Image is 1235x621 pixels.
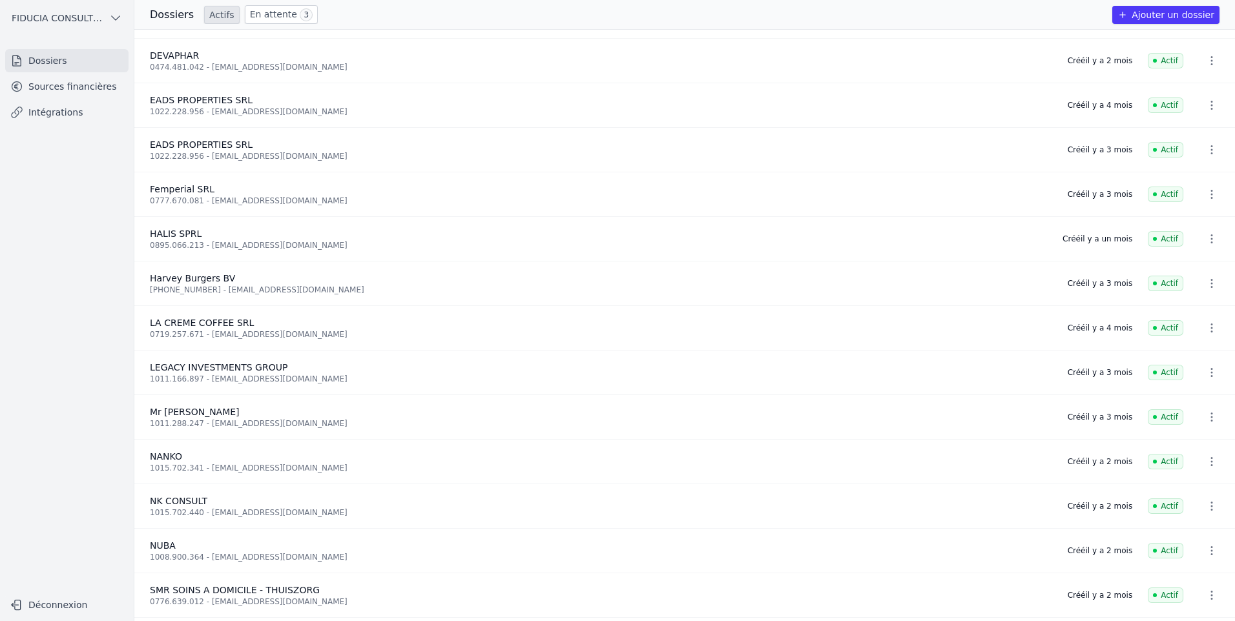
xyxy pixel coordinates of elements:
span: NUBA [150,540,176,551]
div: Créé il y a 2 mois [1068,545,1132,556]
a: Dossiers [5,49,129,72]
span: EADS PROPERTIES SRL [150,95,253,105]
span: Actif [1148,409,1183,425]
div: Créé il y a 3 mois [1068,189,1132,199]
span: Actif [1148,587,1183,603]
div: 1011.166.897 - [EMAIL_ADDRESS][DOMAIN_NAME] [150,374,1052,384]
span: FIDUCIA CONSULTING SRL [12,12,104,25]
div: 0719.257.671 - [EMAIL_ADDRESS][DOMAIN_NAME] [150,329,1052,340]
span: SMR SOINS A DOMICILE - THUISZORG [150,585,320,595]
button: FIDUCIA CONSULTING SRL [5,8,129,28]
a: Actifs [204,6,240,24]
div: 0895.066.213 - [EMAIL_ADDRESS][DOMAIN_NAME] [150,240,1047,250]
div: Créé il y a 3 mois [1068,367,1132,378]
div: Créé il y a 2 mois [1068,56,1132,66]
div: Créé il y a 4 mois [1068,323,1132,333]
div: Créé il y a 3 mois [1068,412,1132,422]
span: DEVAPHAR [150,50,199,61]
div: 0474.481.042 - [EMAIL_ADDRESS][DOMAIN_NAME] [150,62,1052,72]
div: Créé il y a 2 mois [1068,590,1132,600]
span: Actif [1148,187,1183,202]
span: 3 [300,8,313,21]
h3: Dossiers [150,7,194,23]
span: Mr [PERSON_NAME] [150,407,240,417]
div: 1015.702.440 - [EMAIL_ADDRESS][DOMAIN_NAME] [150,507,1052,518]
span: LEGACY INVESTMENTS GROUP [150,362,287,372]
a: En attente 3 [245,5,318,24]
span: Actif [1148,365,1183,380]
span: Harvey Burgers BV [150,273,235,283]
span: Actif [1148,97,1183,113]
div: Créé il y a 2 mois [1068,456,1132,467]
span: Actif [1148,543,1183,558]
span: Actif [1148,454,1183,469]
div: Créé il y a 2 mois [1068,501,1132,511]
span: Actif [1148,142,1183,158]
a: Intégrations [5,101,129,124]
span: NANKO [150,451,182,462]
span: EADS PROPERTIES SRL [150,139,253,150]
span: Actif [1148,498,1183,514]
div: Créé il y a 3 mois [1068,145,1132,155]
span: NK CONSULT [150,496,207,506]
div: 1022.228.956 - [EMAIL_ADDRESS][DOMAIN_NAME] [150,107,1052,117]
div: Créé il y a un mois [1063,234,1132,244]
span: Actif [1148,53,1183,68]
div: Créé il y a 4 mois [1068,100,1132,110]
div: 0777.670.081 - [EMAIL_ADDRESS][DOMAIN_NAME] [150,196,1052,206]
button: Ajouter un dossier [1112,6,1219,24]
div: 0776.639.012 - [EMAIL_ADDRESS][DOMAIN_NAME] [150,596,1052,607]
div: [PHONE_NUMBER] - [EMAIL_ADDRESS][DOMAIN_NAME] [150,285,1052,295]
a: Sources financières [5,75,129,98]
div: Créé il y a 3 mois [1068,278,1132,289]
button: Déconnexion [5,595,129,615]
span: LA CREME COFFEE SRL [150,318,254,328]
div: 1022.228.956 - [EMAIL_ADDRESS][DOMAIN_NAME] [150,151,1052,161]
div: 1011.288.247 - [EMAIL_ADDRESS][DOMAIN_NAME] [150,418,1052,429]
span: Femperial SRL [150,184,214,194]
div: 1008.900.364 - [EMAIL_ADDRESS][DOMAIN_NAME] [150,552,1052,562]
div: 1015.702.341 - [EMAIL_ADDRESS][DOMAIN_NAME] [150,463,1052,473]
span: Actif [1148,320,1183,336]
span: HALIS SPRL [150,229,202,239]
span: Actif [1148,231,1183,247]
span: Actif [1148,276,1183,291]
